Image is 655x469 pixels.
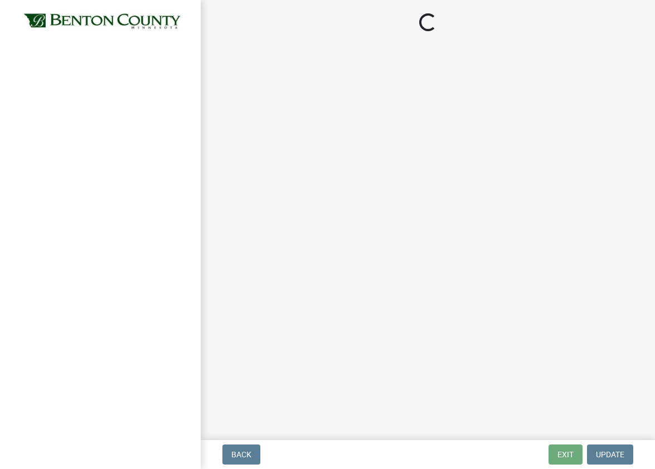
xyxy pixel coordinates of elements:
[549,444,583,465] button: Exit
[596,450,624,459] span: Update
[22,12,183,32] img: Benton County, Minnesota
[222,444,260,465] button: Back
[231,450,251,459] span: Back
[587,444,633,465] button: Update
